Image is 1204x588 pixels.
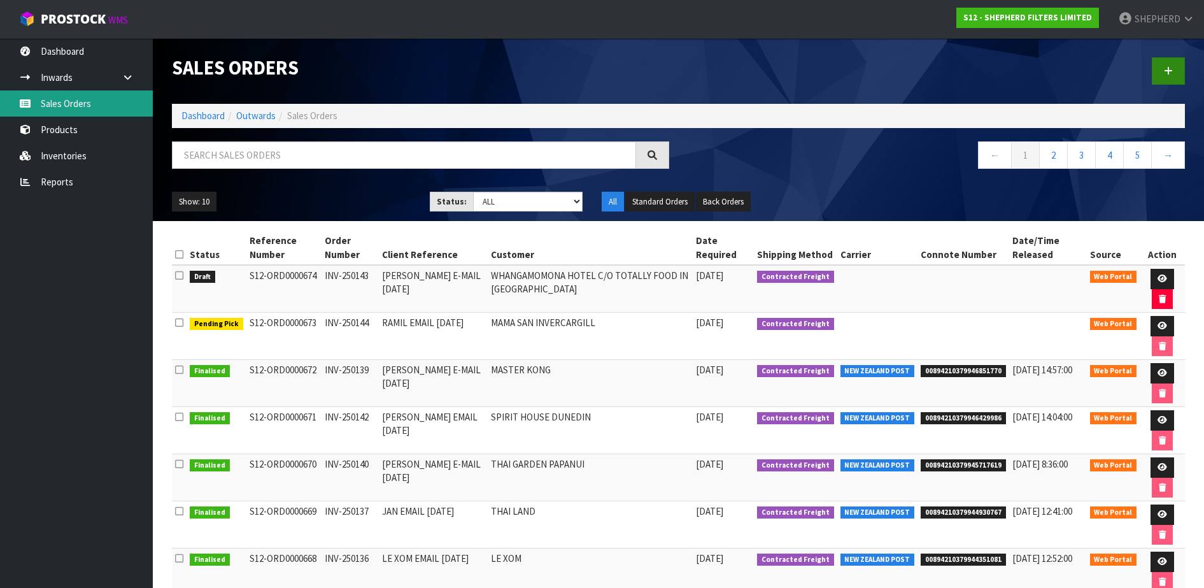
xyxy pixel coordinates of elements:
span: [DATE] 14:04:00 [1012,411,1072,423]
span: Finalised [190,506,230,519]
a: 2 [1039,141,1068,169]
span: NEW ZEALAND POST [840,554,915,566]
a: ← [978,141,1012,169]
span: Web Portal [1090,271,1137,283]
th: Date/Time Released [1009,231,1087,265]
span: Contracted Freight [757,506,834,519]
span: [DATE] [696,411,723,423]
img: cube-alt.png [19,11,35,27]
button: All [602,192,624,212]
h1: Sales Orders [172,57,669,78]
span: 00894210379946429986 [921,412,1006,425]
th: Status [187,231,246,265]
td: JAN EMAIL [DATE] [379,501,488,549]
a: 4 [1095,141,1124,169]
span: Sales Orders [287,110,337,122]
span: SHEPHERD [1135,13,1180,25]
th: Connote Number [917,231,1009,265]
span: 00894210379944930767 [921,506,1006,519]
span: 00894210379944351081 [921,554,1006,566]
a: Dashboard [181,110,225,122]
span: [DATE] [696,269,723,282]
span: [DATE] [696,317,723,329]
th: Reference Number [246,231,322,265]
td: SPIRIT HOUSE DUNEDIN [488,407,693,454]
a: → [1151,141,1185,169]
td: MAMA SAN INVERCARGILL [488,313,693,360]
span: [DATE] 8:36:00 [1012,458,1068,470]
th: Date Required [693,231,754,265]
a: Outwards [236,110,276,122]
td: INV-250137 [322,501,379,549]
span: Finalised [190,459,230,472]
td: S12-ORD0000673 [246,313,322,360]
span: NEW ZEALAND POST [840,506,915,519]
th: Customer [488,231,693,265]
span: Finalised [190,412,230,425]
span: ProStock [41,11,106,27]
td: WHANGAMOMONA HOTEL C/O TOTALLY FOOD IN [GEOGRAPHIC_DATA] [488,265,693,313]
span: Web Portal [1090,554,1137,566]
th: Shipping Method [754,231,837,265]
td: MASTER KONG [488,360,693,407]
span: Finalised [190,554,230,566]
td: [PERSON_NAME] E-MAIL [DATE] [379,360,488,407]
span: Web Portal [1090,365,1137,378]
button: Back Orders [696,192,751,212]
span: [DATE] [696,458,723,470]
td: INV-250139 [322,360,379,407]
span: [DATE] 14:57:00 [1012,364,1072,376]
th: Action [1140,231,1185,265]
span: 00894210379945717619 [921,459,1006,472]
span: [DATE] [696,552,723,564]
td: [PERSON_NAME] E-MAIL [DATE] [379,265,488,313]
span: Contracted Freight [757,271,834,283]
span: [DATE] 12:52:00 [1012,552,1072,564]
button: Show: 10 [172,192,216,212]
span: Contracted Freight [757,318,834,331]
input: Search sales orders [172,141,636,169]
span: Contracted Freight [757,412,834,425]
td: INV-250143 [322,265,379,313]
span: Web Portal [1090,318,1137,331]
td: INV-250144 [322,313,379,360]
td: THAI GARDEN PAPANUI [488,454,693,501]
th: Order Number [322,231,379,265]
span: [DATE] [696,364,723,376]
span: [DATE] [696,505,723,517]
span: Contracted Freight [757,459,834,472]
strong: S12 - SHEPHERD FILTERS LIMITED [963,12,1092,23]
td: S12-ORD0000672 [246,360,322,407]
span: Finalised [190,365,230,378]
a: 5 [1123,141,1152,169]
span: Web Portal [1090,506,1137,519]
td: S12-ORD0000669 [246,501,322,549]
td: S12-ORD0000670 [246,454,322,501]
td: S12-ORD0000674 [246,265,322,313]
span: 00894210379946851770 [921,365,1006,378]
small: WMS [108,14,128,26]
td: INV-250140 [322,454,379,501]
nav: Page navigation [688,141,1186,173]
span: Web Portal [1090,412,1137,425]
a: 3 [1067,141,1096,169]
button: Standard Orders [625,192,695,212]
span: Pending Pick [190,318,243,331]
span: NEW ZEALAND POST [840,459,915,472]
td: [PERSON_NAME] EMAIL [DATE] [379,407,488,454]
td: S12-ORD0000671 [246,407,322,454]
td: THAI LAND [488,501,693,549]
span: Draft [190,271,215,283]
span: Contracted Freight [757,365,834,378]
td: [PERSON_NAME] E-MAIL [DATE] [379,454,488,501]
strong: Status: [437,196,467,207]
a: 1 [1011,141,1040,169]
td: INV-250142 [322,407,379,454]
span: NEW ZEALAND POST [840,365,915,378]
th: Client Reference [379,231,488,265]
span: Contracted Freight [757,554,834,566]
td: RAMIL EMAIL [DATE] [379,313,488,360]
th: Carrier [837,231,918,265]
span: NEW ZEALAND POST [840,412,915,425]
th: Source [1087,231,1140,265]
